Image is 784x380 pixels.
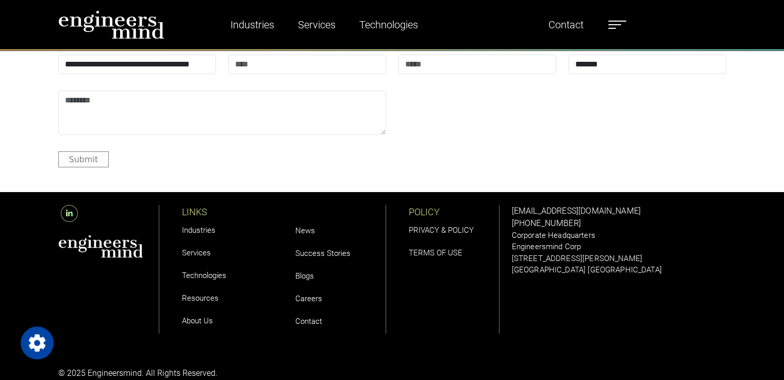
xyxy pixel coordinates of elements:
[512,241,726,253] p: Engineersmind Corp
[512,264,726,276] p: [GEOGRAPHIC_DATA] [GEOGRAPHIC_DATA]
[355,13,422,37] a: Technologies
[182,316,213,325] a: About Us
[295,226,315,235] a: News
[409,226,474,235] a: PRIVACY & POLICY
[512,218,581,228] a: [PHONE_NUMBER]
[58,151,109,167] button: Submit
[58,209,80,218] a: LinkedIn
[182,293,219,303] a: Resources
[409,248,462,257] a: TERMS OF USE
[294,13,340,37] a: Services
[295,294,322,303] a: Careers
[182,205,273,219] p: LINKS
[512,230,726,241] p: Corporate Headquarters
[182,271,226,280] a: Technologies
[512,206,641,216] a: [EMAIL_ADDRESS][DOMAIN_NAME]
[295,249,351,258] a: Success Stories
[295,271,314,281] a: Blogs
[58,367,386,379] p: © 2025 Engineersmind. All Rights Reserved.
[409,205,499,219] p: POLICY
[226,13,278,37] a: Industries
[398,91,555,131] iframe: reCAPTCHA
[544,13,588,37] a: Contact
[58,235,144,258] img: aws
[295,317,322,326] a: Contact
[182,248,211,257] a: Services
[512,253,726,265] p: [STREET_ADDRESS][PERSON_NAME]
[58,10,164,39] img: logo
[182,226,215,235] a: Industries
